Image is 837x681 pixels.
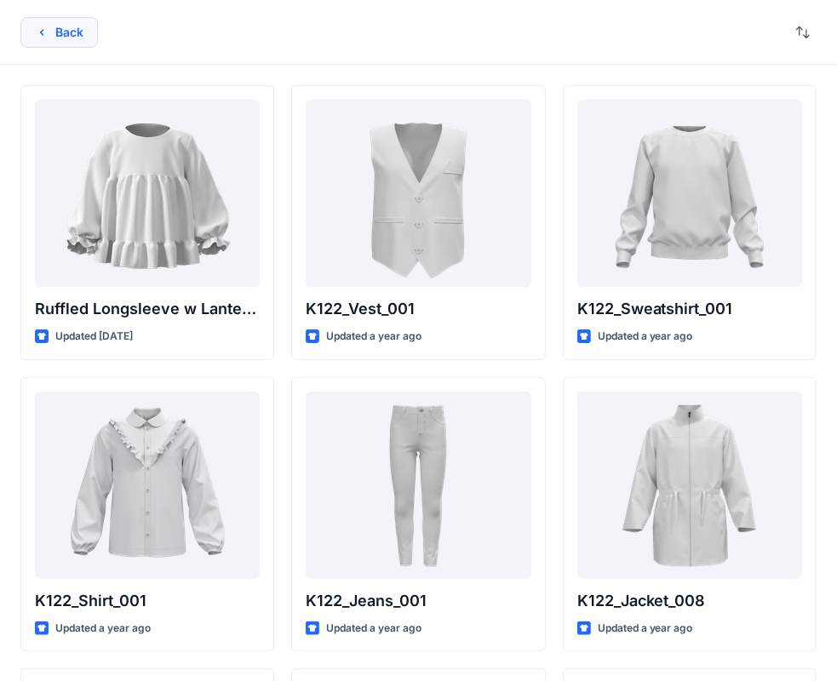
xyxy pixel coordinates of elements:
button: Back [20,17,98,48]
p: K122_Sweatshirt_001 [577,297,802,321]
p: Ruffled Longsleeve w Lantern Sleeve [35,297,260,321]
a: K122_Shirt_001 [35,392,260,579]
p: K122_Vest_001 [306,297,530,321]
p: K122_Jacket_008 [577,589,802,613]
p: Updated a year ago [326,620,421,638]
a: K122_Vest_001 [306,100,530,287]
p: K122_Jeans_001 [306,589,530,613]
a: K122_Sweatshirt_001 [577,100,802,287]
p: Updated a year ago [598,620,693,638]
p: K122_Shirt_001 [35,589,260,613]
p: Updated a year ago [326,328,421,346]
p: Updated [DATE] [55,328,133,346]
p: Updated a year ago [55,620,151,638]
a: Ruffled Longsleeve w Lantern Sleeve [35,100,260,287]
a: K122_Jeans_001 [306,392,530,579]
a: K122_Jacket_008 [577,392,802,579]
p: Updated a year ago [598,328,693,346]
